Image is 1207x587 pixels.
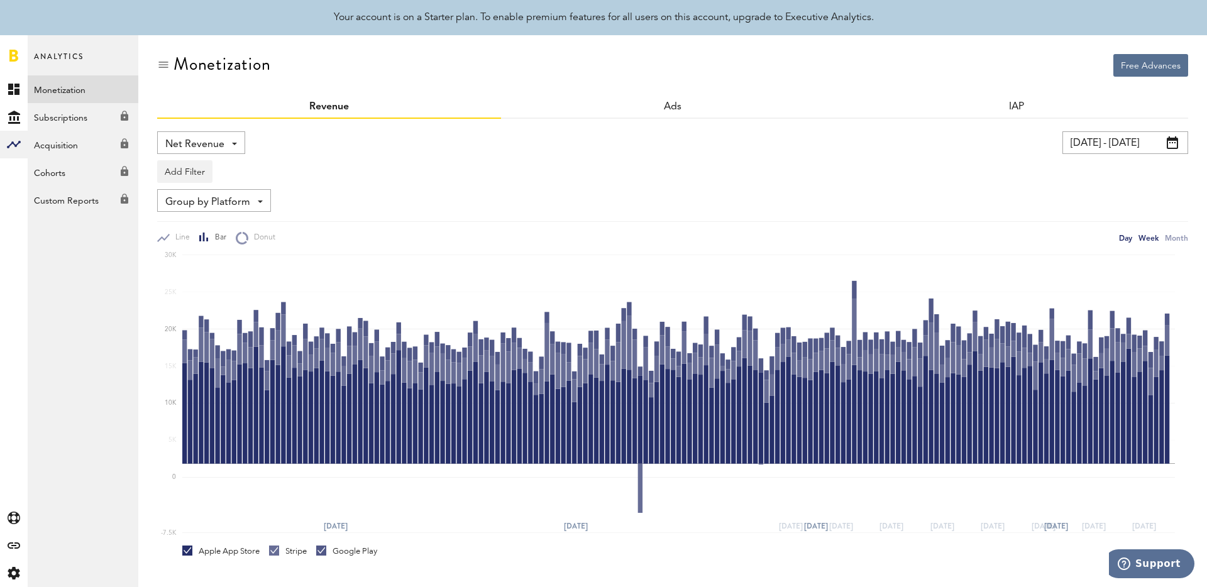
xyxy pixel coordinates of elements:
a: Revenue [309,102,349,112]
text: [DATE] [930,520,954,532]
div: Your account is on a Starter plan. To enable premium features for all users on this account, upgr... [334,10,874,25]
text: [DATE] [1044,520,1068,532]
a: Cohorts [28,158,138,186]
text: [DATE] [324,520,348,532]
span: Analytics [34,49,84,75]
text: [DATE] [779,520,803,532]
text: 25K [165,289,177,295]
text: 20K [165,326,177,332]
div: Week [1138,231,1159,244]
text: [DATE] [1132,520,1156,532]
span: Bar [209,233,226,243]
span: Line [170,233,190,243]
text: [DATE] [804,520,828,532]
a: IAP [1009,102,1024,112]
a: Monetization [28,75,138,103]
span: Net Revenue [165,134,224,155]
a: Ads [664,102,681,112]
text: [DATE] [981,520,1005,532]
text: [DATE] [879,520,903,532]
div: Google Play [316,546,377,557]
div: Month [1165,231,1188,244]
a: Acquisition [28,131,138,158]
text: [DATE] [1082,520,1106,532]
text: -7.5K [161,530,177,536]
iframe: Opens a widget where you can find more information [1109,549,1194,581]
div: Monetization [174,54,271,74]
text: [DATE] [564,520,588,532]
button: Add Filter [157,160,212,183]
button: Free Advances [1113,54,1188,77]
div: Stripe [269,546,307,557]
div: Apple App Store [182,546,260,557]
span: Group by Platform [165,192,250,213]
text: 30K [165,252,177,258]
text: 15K [165,363,177,370]
a: Custom Reports [28,186,138,214]
text: 5K [168,437,177,443]
text: [DATE] [1032,520,1055,532]
div: Day [1119,231,1132,244]
a: Subscriptions [28,103,138,131]
text: [DATE] [829,520,853,532]
text: 10K [165,400,177,407]
span: Donut [248,233,275,243]
text: 0 [172,474,176,480]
